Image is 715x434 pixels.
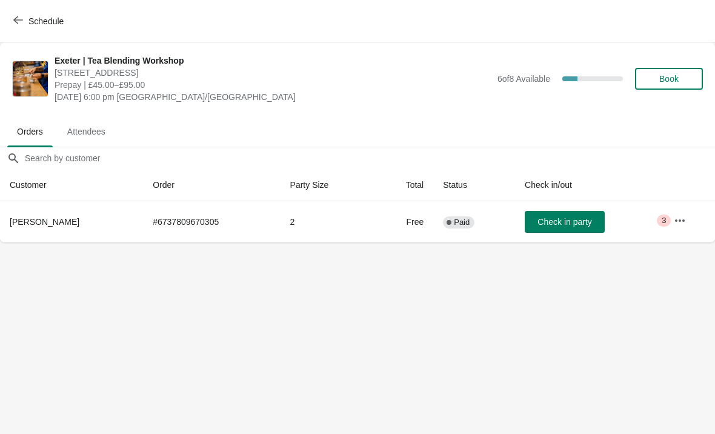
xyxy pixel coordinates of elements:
[6,10,73,32] button: Schedule
[662,216,666,225] span: 3
[525,211,605,233] button: Check in party
[373,169,433,201] th: Total
[537,217,591,227] span: Check in party
[497,74,550,84] span: 6 of 8 Available
[143,169,280,201] th: Order
[659,74,679,84] span: Book
[281,201,374,242] td: 2
[373,201,433,242] td: Free
[10,217,79,227] span: [PERSON_NAME]
[55,67,491,79] span: [STREET_ADDRESS]
[515,169,664,201] th: Check in/out
[433,169,515,201] th: Status
[454,218,470,227] span: Paid
[13,61,48,96] img: Exeter | Tea Blending Workshop
[55,91,491,103] span: [DATE] 6:00 pm [GEOGRAPHIC_DATA]/[GEOGRAPHIC_DATA]
[7,121,53,142] span: Orders
[635,68,703,90] button: Book
[55,79,491,91] span: Prepay | £45.00–£95.00
[143,201,280,242] td: # 6737809670305
[281,169,374,201] th: Party Size
[28,16,64,26] span: Schedule
[55,55,491,67] span: Exeter | Tea Blending Workshop
[24,147,715,169] input: Search by customer
[58,121,115,142] span: Attendees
